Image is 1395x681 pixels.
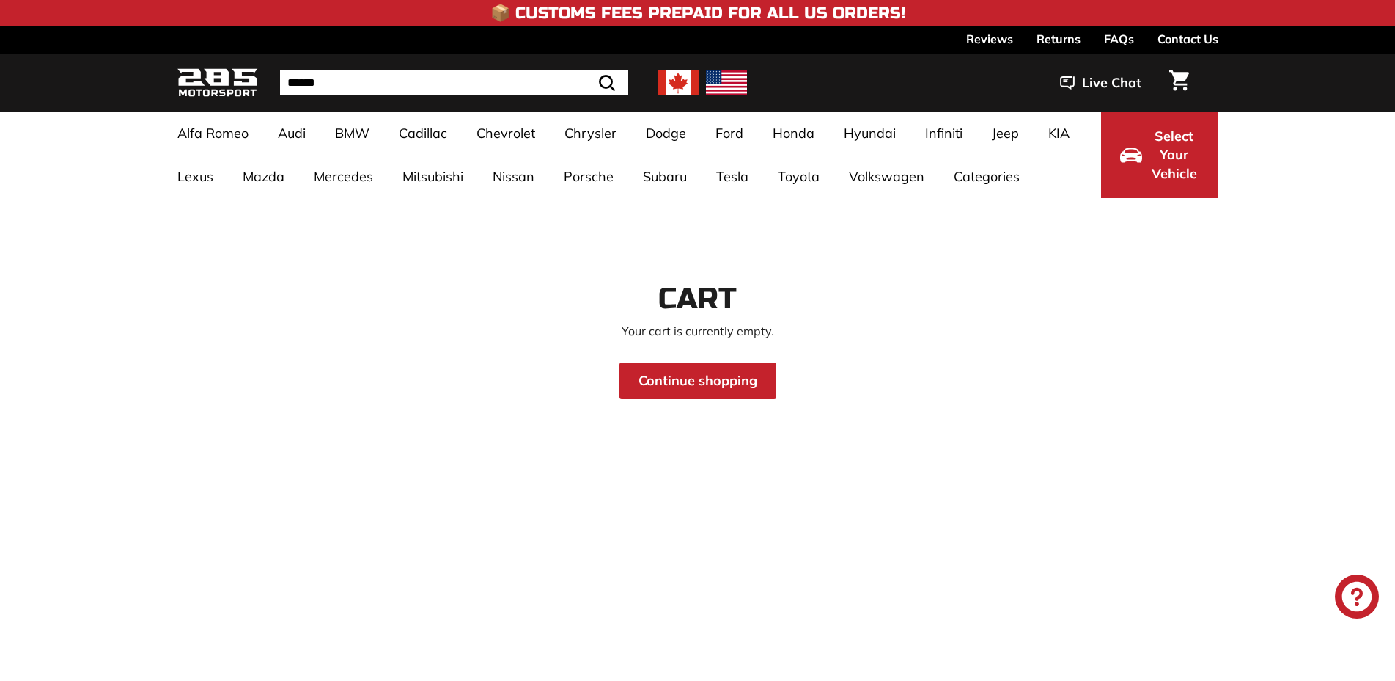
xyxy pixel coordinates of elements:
[177,322,1218,340] p: Your cart is currently empty.
[384,112,462,155] a: Cadillac
[1037,26,1081,51] a: Returns
[1160,58,1198,108] a: Cart
[177,283,1218,315] h1: Cart
[829,112,910,155] a: Hyundai
[1149,127,1199,183] span: Select Your Vehicle
[758,112,829,155] a: Honda
[1157,26,1218,51] a: Contact Us
[619,363,776,399] a: Continue shopping
[228,155,299,198] a: Mazda
[966,26,1013,51] a: Reviews
[549,155,628,198] a: Porsche
[550,112,631,155] a: Chrysler
[1101,112,1218,198] button: Select Your Vehicle
[1082,73,1141,92] span: Live Chat
[299,155,388,198] a: Mercedes
[163,112,263,155] a: Alfa Romeo
[1041,65,1160,101] button: Live Chat
[1104,26,1134,51] a: FAQs
[1034,112,1084,155] a: KIA
[263,112,320,155] a: Audi
[701,112,758,155] a: Ford
[977,112,1034,155] a: Jeep
[478,155,549,198] a: Nissan
[177,66,258,101] img: Logo_285_Motorsport_areodynamics_components
[763,155,834,198] a: Toyota
[388,155,478,198] a: Mitsubishi
[939,155,1034,198] a: Categories
[910,112,977,155] a: Infiniti
[280,70,628,95] input: Search
[320,112,384,155] a: BMW
[490,4,905,22] h4: 📦 Customs Fees Prepaid for All US Orders!
[631,112,701,155] a: Dodge
[702,155,763,198] a: Tesla
[834,155,939,198] a: Volkswagen
[462,112,550,155] a: Chevrolet
[1330,575,1383,622] inbox-online-store-chat: Shopify online store chat
[163,155,228,198] a: Lexus
[628,155,702,198] a: Subaru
